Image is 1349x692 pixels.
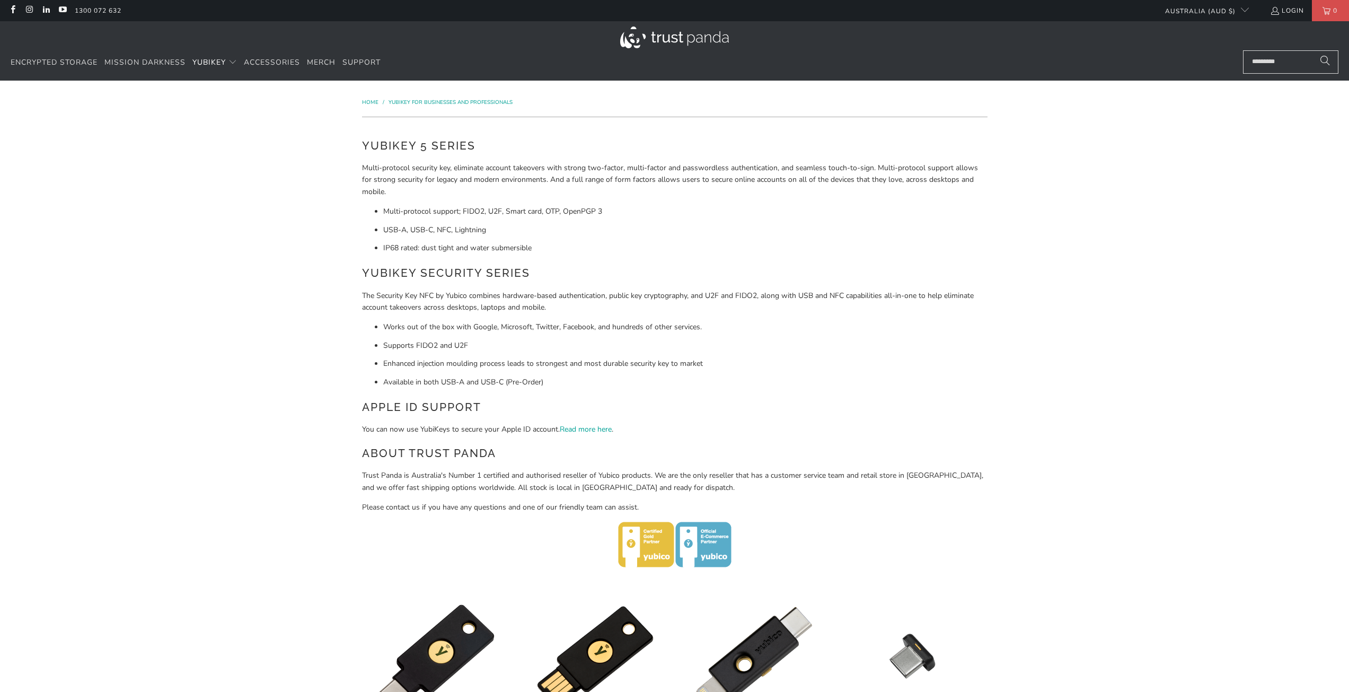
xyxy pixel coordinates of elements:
[389,99,513,106] a: YubiKey for Businesses and Professionals
[620,27,729,48] img: Trust Panda Australia
[58,6,67,15] a: Trust Panda Australia on YouTube
[362,399,987,416] h2: Apple ID Support
[11,57,98,67] span: Encrypted Storage
[362,265,987,282] h2: YubiKey Security Series
[11,50,98,75] a: Encrypted Storage
[362,290,987,314] p: The Security Key NFC by Yubico combines hardware-based authentication, public key cryptography, a...
[244,57,300,67] span: Accessories
[362,502,987,513] p: Please contact us if you have any questions and one of our friendly team can assist.
[342,50,381,75] a: Support
[362,445,987,462] h2: About Trust Panda
[104,50,186,75] a: Mission Darkness
[24,6,33,15] a: Trust Panda Australia on Instagram
[104,57,186,67] span: Mission Darkness
[362,137,987,154] h2: YubiKey 5 Series
[75,5,121,16] a: 1300 072 632
[383,376,987,388] li: Available in both USB-A and USB-C (Pre-Order)
[192,50,237,75] summary: YubiKey
[362,424,987,435] p: You can now use YubiKeys to secure your Apple ID account. .
[362,470,987,494] p: Trust Panda is Australia's Number 1 certified and authorised reseller of Yubico products. We are ...
[383,99,384,106] span: /
[362,99,380,106] a: Home
[1312,50,1338,74] button: Search
[383,358,987,370] li: Enhanced injection moulding process leads to strongest and most durable security key to market
[342,57,381,67] span: Support
[11,50,381,75] nav: Translation missing: en.navigation.header.main_nav
[362,99,378,106] span: Home
[383,340,987,352] li: Supports FIDO2 and U2F
[192,57,226,67] span: YubiKey
[560,424,612,434] a: Read more here
[41,6,50,15] a: Trust Panda Australia on LinkedIn
[383,321,987,333] li: Works out of the box with Google, Microsoft, Twitter, Facebook, and hundreds of other services.
[8,6,17,15] a: Trust Panda Australia on Facebook
[307,50,336,75] a: Merch
[383,224,987,236] li: USB-A, USB-C, NFC, Lightning
[244,50,300,75] a: Accessories
[307,57,336,67] span: Merch
[1270,5,1304,16] a: Login
[1243,50,1338,74] input: Search...
[383,242,987,254] li: IP68 rated: dust tight and water submersible
[383,206,987,217] li: Multi-protocol support; FIDO2, U2F, Smart card, OTP, OpenPGP 3
[362,162,987,198] p: Multi-protocol security key, eliminate account takeovers with strong two-factor, multi-factor and...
